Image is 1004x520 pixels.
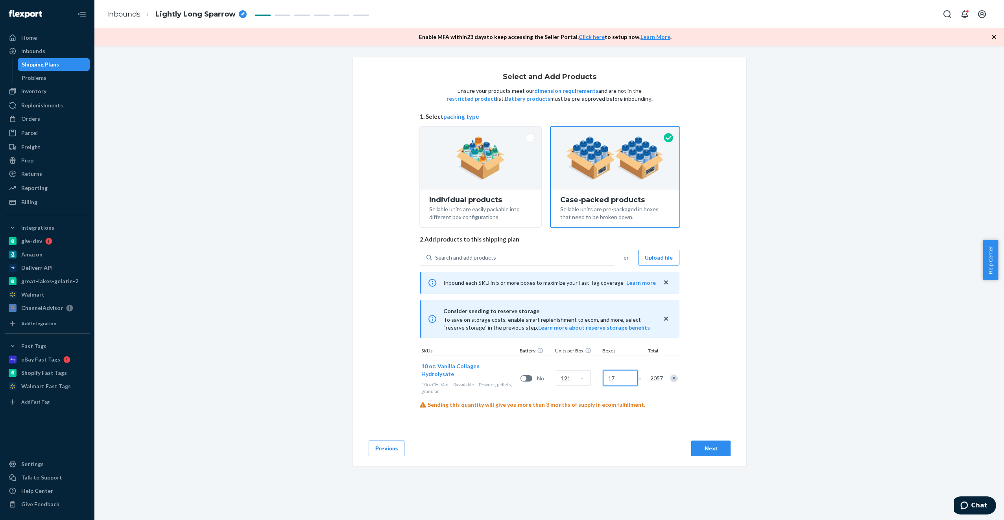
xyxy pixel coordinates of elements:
[21,487,53,495] div: Help Center
[456,136,505,180] img: individual-pack.facf35554cb0f1810c75b2bd6df2d64e.png
[5,262,90,274] a: Deliverr API
[22,61,59,68] div: Shipping Plans
[443,316,650,331] span: To save on storage costs, enable smart replenishment to ecom, and more, select “reserve storage” ...
[5,367,90,379] a: Shopify Fast Tags
[420,235,679,243] span: 2. Add products to this shipping plan
[421,382,448,387] span: 10ozCH_Van
[639,374,646,382] span: =
[5,85,90,98] a: Inventory
[601,347,640,356] div: Boxes
[5,182,90,194] a: Reporting
[534,87,598,95] button: dimension requirements
[443,306,656,316] span: Consider sending to reserve storage
[18,58,90,71] a: Shipping Plans
[429,196,532,204] div: Individual products
[5,340,90,352] button: Fast Tags
[650,374,658,382] span: 2057
[554,347,601,356] div: Units per Box
[21,277,78,285] div: great-lakes-gelatin-2
[691,441,731,456] button: Next
[556,370,591,386] input: Case Quantity
[21,237,42,245] div: glw-dev
[5,31,90,44] a: Home
[107,10,140,18] a: Inbounds
[5,288,90,301] a: Walmart
[21,320,56,327] div: Add Integration
[21,500,59,508] div: Give Feedback
[21,304,63,312] div: ChannelAdvisor
[421,362,511,378] button: 10 oz. Vanilla Collagen Hydrolysate
[5,154,90,167] a: Prep
[22,74,46,82] div: Problems
[518,347,554,356] div: Battery
[5,498,90,511] button: Give Feedback
[21,143,41,151] div: Freight
[640,347,660,356] div: Total
[21,251,42,258] div: Amazon
[101,3,253,26] ol: breadcrumbs
[21,101,63,109] div: Replenishments
[21,398,50,405] div: Add Fast Tag
[5,353,90,366] a: eBay Fast Tags
[21,264,53,272] div: Deliverr API
[420,347,518,356] div: SKUs
[21,369,67,377] div: Shopify Fast Tags
[421,363,480,377] span: 10 oz. Vanilla Collagen Hydrolysate
[21,342,46,350] div: Fast Tags
[446,87,653,103] p: Ensure your products meet our and are not in the list. must be pre-approved before inbounding.
[5,485,90,497] a: Help Center
[670,374,678,382] div: Remove Item
[983,240,998,280] button: Help Center
[155,9,236,20] span: Lightly Long Sparrow
[21,115,40,123] div: Orders
[420,272,679,294] div: Inbound each SKU in 5 or more boxes to maximize your Fast Tag coverage
[957,6,973,22] button: Open notifications
[505,95,550,103] button: Battery products
[21,47,45,55] div: Inbounds
[5,221,90,234] button: Integrations
[5,248,90,261] a: Amazon
[21,170,42,178] div: Returns
[5,168,90,180] a: Returns
[5,141,90,153] a: Freight
[21,224,54,232] div: Integrations
[538,324,650,332] button: Learn more about reserve storage benefits
[662,278,670,287] button: close
[21,34,37,42] div: Home
[420,112,679,121] span: 1. Select
[429,204,532,221] div: Sellable units are easily packable into different box configurations.
[503,73,596,81] h1: Select and Add Products
[640,33,670,40] a: Learn More
[5,317,90,330] a: Add Integration
[21,129,38,137] div: Parcel
[21,87,46,95] div: Inventory
[21,356,60,363] div: eBay Fast Tags
[5,127,90,139] a: Parcel
[560,196,670,204] div: Case-packed products
[5,396,90,408] a: Add Fast Tag
[447,95,496,103] button: restricted product
[954,496,996,516] iframe: Opens a widget where you can chat to one of our agents
[698,444,724,452] div: Next
[5,458,90,470] a: Settings
[626,279,656,287] button: Learn more
[369,441,404,456] button: Previous
[21,198,37,206] div: Billing
[21,460,44,468] div: Settings
[21,474,62,481] div: Talk to Support
[5,235,90,247] a: glw-dev
[5,275,90,288] a: great-lakes-gelatin-2
[443,112,479,121] button: packing type
[638,250,679,266] button: Upload file
[420,401,679,409] div: Sending this quantity will give you more than 3 months of supply in ecom fulfillment.
[435,254,496,262] div: Search and add products
[5,380,90,393] a: Walmart Fast Tags
[421,381,517,395] div: Powder, pellets, granular
[624,254,629,262] span: or
[566,136,664,180] img: case-pack.59cecea509d18c883b923b81aeac6d0b.png
[9,10,42,18] img: Flexport logo
[5,196,90,208] a: Billing
[5,99,90,112] a: Replenishments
